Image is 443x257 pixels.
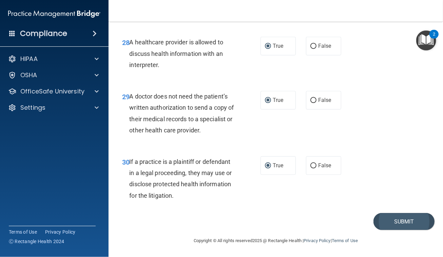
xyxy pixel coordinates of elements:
input: False [310,163,316,168]
span: False [318,43,331,49]
input: False [310,98,316,103]
span: A doctor does not need the patient’s written authorization to send a copy of their medical record... [129,93,234,134]
p: OSHA [20,71,37,79]
span: Ⓒ Rectangle Health 2024 [9,238,64,245]
p: HIPAA [20,55,38,63]
h4: Compliance [20,29,67,38]
a: Terms of Use [332,238,358,243]
span: True [273,162,283,169]
p: OfficeSafe University [20,87,84,95]
img: PMB logo [8,7,100,21]
input: True [265,163,271,168]
div: 2 [433,34,435,43]
span: A healthcare provider is allowed to discuss health information with an interpreter. [129,39,223,68]
input: True [265,44,271,49]
a: OfficeSafe University [8,87,99,95]
a: OSHA [8,71,99,79]
a: Settings [8,104,99,112]
a: HIPAA [8,55,99,63]
a: Privacy Policy [304,238,330,243]
span: False [318,162,331,169]
p: Settings [20,104,45,112]
span: 29 [122,93,130,101]
a: Terms of Use [9,229,37,235]
span: 30 [122,158,130,166]
input: True [265,98,271,103]
span: True [273,43,283,49]
span: If a practice is a plaintiff or defendant in a legal proceeding, they may use or disclose protect... [129,158,232,199]
div: Copyright © All rights reserved 2025 @ Rectangle Health | | [152,230,400,252]
button: Submit [373,213,435,230]
button: Open Resource Center, 2 new notifications [416,30,436,50]
span: True [273,97,283,103]
span: 28 [122,39,130,47]
input: False [310,44,316,49]
a: Privacy Policy [45,229,76,235]
span: False [318,97,331,103]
